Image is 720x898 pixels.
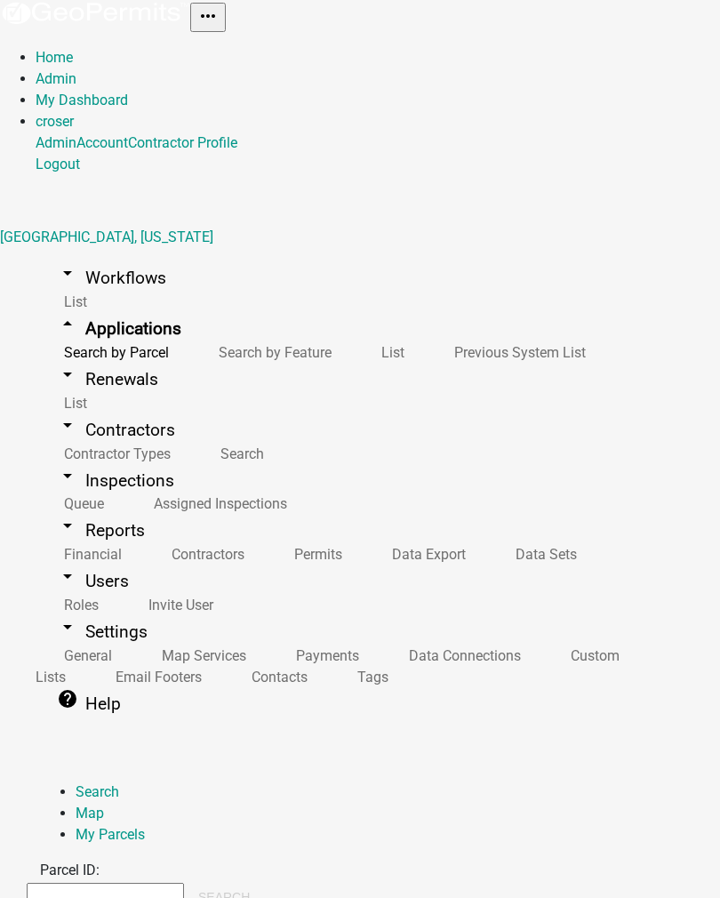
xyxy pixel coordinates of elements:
[36,460,196,501] a: arrow_drop_downInspections
[487,535,598,573] a: Data Sets
[36,358,180,400] a: arrow_drop_downRenewals
[197,5,219,27] i: more_horiz
[36,283,108,321] a: List
[125,485,308,523] a: Assigned Inspections
[36,134,76,151] a: Admin
[36,560,150,602] a: arrow_drop_downUsers
[36,49,73,66] a: Home
[76,134,128,151] a: Account
[76,826,145,843] a: My Parcels
[190,3,226,32] button: Toggle navigation
[57,414,78,436] i: arrow_drop_down
[36,308,203,349] a: arrow_drop_upApplications
[36,257,188,299] a: arrow_drop_downWorkflows
[120,586,235,624] a: Invite User
[57,313,78,334] i: arrow_drop_up
[36,113,74,130] a: croser
[36,586,120,624] a: Roles
[76,783,119,800] a: Search
[87,658,223,696] a: Email Footers
[36,435,192,473] a: Contractor Types
[192,435,285,473] a: Search
[353,333,426,372] a: List
[266,535,364,573] a: Permits
[36,92,128,108] a: My Dashboard
[57,565,78,587] i: arrow_drop_down
[36,683,142,725] a: helpHelp
[76,805,104,822] a: Map
[36,637,133,675] a: General
[36,409,196,451] a: arrow_drop_downContractors
[57,688,78,710] i: help
[36,156,80,172] a: Logout
[133,637,268,675] a: Map Services
[143,535,266,573] a: Contractors
[223,658,329,696] a: Contacts
[57,364,78,385] i: arrow_drop_down
[36,384,108,422] a: List
[36,333,190,372] a: Search by Parcel
[426,333,607,372] a: Previous System List
[57,262,78,284] i: arrow_drop_down
[268,637,380,675] a: Payments
[57,616,78,637] i: arrow_drop_down
[36,132,720,175] div: croser
[57,515,78,536] i: arrow_drop_down
[36,637,620,696] a: Custom Lists
[190,333,353,372] a: Search by Feature
[364,535,487,573] a: Data Export
[36,509,166,551] a: arrow_drop_downReports
[36,485,125,523] a: Queue
[36,611,169,653] a: arrow_drop_downSettings
[380,637,542,675] a: Data Connections
[57,465,78,486] i: arrow_drop_down
[36,70,76,87] a: Admin
[40,862,100,878] label: Parcel ID:
[329,658,410,696] a: Tags
[128,134,237,151] a: Contractor Profile
[36,535,143,573] a: Financial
